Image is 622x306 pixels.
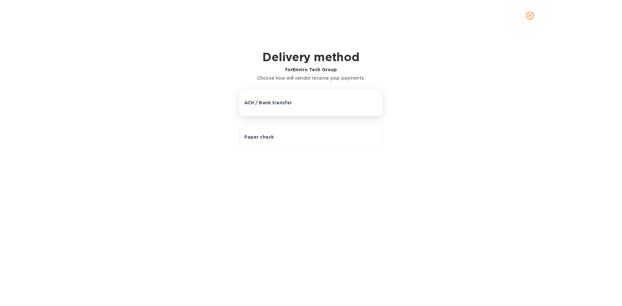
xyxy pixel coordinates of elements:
[257,50,365,64] h1: Delivery method
[522,8,538,23] button: close
[244,99,292,106] p: ACH / Bank transfer
[239,89,383,116] button: ACH / Bank transfer
[257,75,365,82] p: Choose how will vendor receive your payments.
[244,134,274,140] p: Paper check
[239,124,383,150] button: Paper check
[285,67,337,72] b: for Enviro Tech Group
